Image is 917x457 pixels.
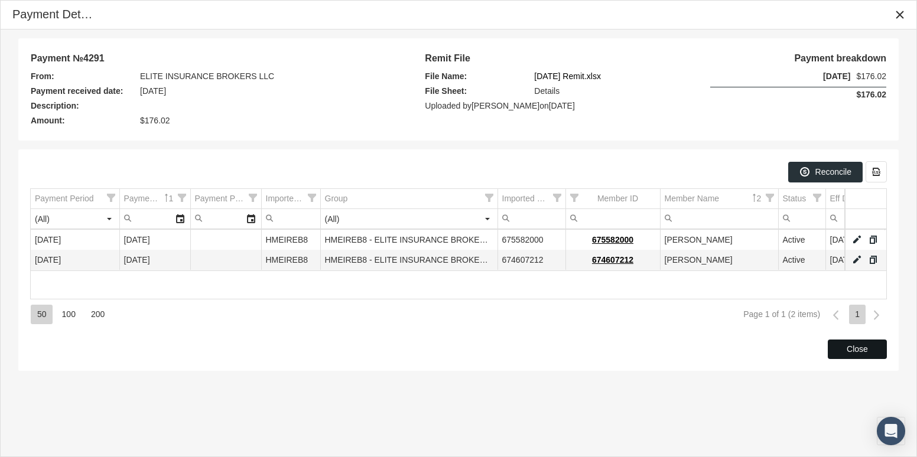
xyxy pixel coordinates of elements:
[261,189,320,209] td: Column Imported Group Code
[592,255,633,265] a: 674607212
[35,193,94,204] div: Payment Period
[783,193,807,204] div: Status
[660,189,778,209] td: Column Member Name
[549,101,575,110] b: [DATE]
[119,189,190,209] td: Column Payment Period Start
[140,113,170,128] span: $176.02
[261,230,320,250] td: HMEIREB8
[31,230,119,250] td: [DATE]
[497,230,565,250] td: 675582000
[31,69,134,84] span: From:
[592,235,633,244] a: 675582000
[30,299,887,331] div: Page Navigation
[597,193,638,204] div: Member ID
[766,194,774,202] span: Show filter options for column 'Member Name'
[866,305,887,325] div: Next Page
[169,194,175,203] span: 1
[320,209,497,229] td: Filter cell
[261,250,320,270] td: HMEIREB8
[743,309,820,319] div: Page 1 of 1 (2 items)
[308,194,316,202] span: Show filter options for column 'Imported Group Code'
[847,344,868,354] span: Close
[262,209,320,228] input: Filter cell
[665,193,720,204] div: Member Name
[140,69,274,84] span: ELITE INSURANCE BROKERS LLC
[851,234,862,245] a: Edit
[12,6,96,22] div: Payment Details
[124,193,161,204] div: Payment Period Start
[660,209,778,229] td: Filter cell
[425,101,574,110] span: Uploaded by on
[553,194,561,202] span: Show filter options for column 'Imported Member ID'
[30,161,887,182] div: Data grid toolbar
[178,194,186,202] span: Show filter options for column 'Payment Period Start'
[778,230,825,250] td: Active
[31,250,119,270] td: [DATE]
[425,51,528,66] span: Remit File
[828,340,887,359] div: Close
[140,84,166,99] span: [DATE]
[249,194,257,202] span: Show filter options for column 'Payment Period End'
[661,209,778,228] input: Filter cell
[660,250,778,270] td: [PERSON_NAME]
[813,194,821,202] span: Show filter options for column 'Status'
[502,193,551,204] div: Imported Member ID
[195,193,247,204] div: Payment Period End
[425,84,528,99] span: File Sheet:
[477,209,497,228] div: Select
[534,84,560,99] span: Details
[815,167,851,177] span: Reconcile
[825,250,885,270] td: [DATE]
[31,51,134,66] span: Payment №4291
[497,189,565,209] td: Column Imported Member ID
[485,194,493,202] span: Show filter options for column 'Group'
[825,189,885,209] td: Column Eff Date
[321,209,477,228] input: Filter cell
[170,209,190,228] div: Select
[825,230,885,250] td: [DATE]
[566,209,660,228] input: Filter cell
[788,162,863,182] div: Reconcile
[31,189,119,209] td: Column Payment Period
[320,250,497,270] td: HMEIREB8 - ELITE INSURANCE BROKERS LLC --- BW1
[190,189,261,209] td: Column Payment Period End
[778,189,825,209] td: Column Status
[31,305,53,324] div: Items per page: 50
[570,194,578,202] span: Show filter options for column 'Member ID'
[866,161,887,182] div: Export all data to Excel
[497,250,565,270] td: 674607212
[119,209,190,229] td: Filter cell
[534,69,601,84] a: [DATE] Remit.xlsx
[877,417,905,445] div: Open Intercom Messenger
[119,230,190,250] td: [DATE]
[849,305,866,324] div: Page 1
[498,209,565,228] input: Filter cell
[471,101,539,110] b: [PERSON_NAME]
[783,51,886,66] span: Payment breakdown
[190,209,261,229] td: Filter cell
[320,189,497,209] td: Column Group
[119,250,190,270] td: [DATE]
[99,209,119,228] div: Select
[830,193,860,204] div: Eff Date
[261,209,320,229] td: Filter cell
[56,305,82,324] div: Items per page: 100
[868,254,879,265] a: Split
[107,194,115,202] span: Show filter options for column 'Payment Period'
[779,209,825,228] input: Filter cell
[320,230,497,250] td: HMEIREB8 - ELITE INSURANCE BROKERS LLC --- BW1
[31,113,134,128] span: Amount:
[84,305,110,324] div: Items per page: 200
[757,194,763,203] span: 2
[851,254,862,265] a: Edit
[31,209,99,228] input: Filter cell
[241,209,261,228] div: Select
[889,4,911,25] div: Close
[30,161,887,331] div: Data grid
[31,209,119,229] td: Filter cell
[783,87,886,102] span: $176.02
[856,69,886,84] span: $176.02
[325,193,348,204] div: Group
